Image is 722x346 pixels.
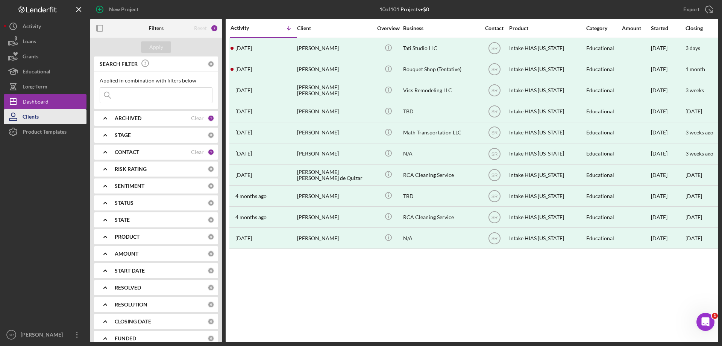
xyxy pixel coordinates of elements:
time: 2025-05-22 23:37 [235,172,252,178]
div: Started [651,25,685,31]
div: Math Transportation LLC [403,123,478,143]
b: STATUS [115,200,133,206]
div: [DATE] [651,165,685,185]
time: 2024-09-13 14:04 [235,235,252,241]
b: FUNDED [115,335,136,341]
span: 1 [712,313,718,319]
time: 2025-06-17 15:10 [235,151,252,157]
text: SR [491,194,498,199]
div: Intake HIAS [US_STATE] [509,123,584,143]
div: 0 [208,301,214,308]
div: N/A [403,228,478,248]
div: 0 [208,166,214,172]
div: Vics Remodeling LLC [403,81,478,101]
time: 3 weeks ago [686,150,713,157]
div: Educational [586,186,621,206]
div: [PERSON_NAME] [297,228,372,248]
div: [PERSON_NAME] [297,186,372,206]
b: SEARCH FILTER [100,61,138,67]
time: 2025-06-23 15:26 [235,130,252,136]
text: SR [491,46,498,51]
button: Export [676,2,718,17]
div: Intake HIAS [US_STATE] [509,186,584,206]
div: Intake HIAS [US_STATE] [509,102,584,122]
text: SR [491,109,498,114]
div: [PERSON_NAME] [297,59,372,79]
text: SR [491,67,498,72]
div: 0 [208,267,214,274]
div: [PERSON_NAME] [297,38,372,58]
time: 2025-04-30 19:01 [235,193,267,199]
div: Dashboard [23,94,49,111]
div: [DATE] [651,228,685,248]
b: CLOSING DATE [115,319,151,325]
div: [DATE] [651,59,685,79]
iframe: Intercom live chat [696,313,714,331]
time: 2025-07-29 14:47 [235,87,252,93]
time: 2025-04-25 15:34 [235,214,267,220]
div: [PERSON_NAME] [297,207,372,227]
time: [DATE] [686,108,702,114]
div: [DATE] [651,81,685,101]
div: Intake HIAS [US_STATE] [509,207,584,227]
div: [PERSON_NAME] [PERSON_NAME] de Quizar [297,165,372,185]
div: [DATE] [651,102,685,122]
div: Product Templates [23,124,67,141]
div: Educational [586,144,621,164]
div: Intake HIAS [US_STATE] [509,81,584,101]
button: Long-Term [4,79,86,94]
div: [PERSON_NAME] [297,123,372,143]
div: Loans [23,34,36,51]
div: Educational [586,38,621,58]
time: 2025-08-17 03:27 [235,45,252,51]
div: Grants [23,49,38,66]
div: Educational [586,165,621,185]
b: CONTACT [115,149,139,155]
div: Intake HIAS [US_STATE] [509,59,584,79]
button: Activity [4,19,86,34]
div: N/A [403,144,478,164]
time: 2025-07-10 22:21 [235,108,252,114]
div: [PERSON_NAME] [297,102,372,122]
text: SR [491,172,498,178]
time: 3 weeks [686,87,704,93]
div: Reset [194,25,207,31]
button: New Project [90,2,146,17]
div: Clear [191,115,204,121]
text: SR [491,130,498,136]
div: [DATE] [651,123,685,143]
b: RESOLVED [115,285,141,291]
time: 3 days [686,45,700,51]
div: Long-Term [23,79,47,96]
a: Grants [4,49,86,64]
time: [DATE] [686,193,702,199]
text: SR [491,236,498,241]
div: 1 [208,115,214,122]
text: SR [491,151,498,157]
div: Contact [480,25,508,31]
div: 0 [208,183,214,189]
div: RCA Cleaning Service [403,207,478,227]
button: Product Templates [4,124,86,139]
a: Educational [4,64,86,79]
time: [DATE] [686,172,702,178]
div: Intake HIAS [US_STATE] [509,38,584,58]
div: Clear [191,149,204,155]
div: 0 [208,233,214,240]
div: [PERSON_NAME] [19,327,68,344]
div: Amount [622,25,650,31]
div: Educational [586,102,621,122]
div: RCA Cleaning Service [403,165,478,185]
button: Clients [4,109,86,124]
div: Intake HIAS [US_STATE] [509,228,584,248]
button: Dashboard [4,94,86,109]
div: Activity [231,25,264,31]
div: Apply [149,41,163,53]
time: 2025-08-15 15:45 [235,66,252,72]
div: Educational [586,123,621,143]
b: PRODUCT [115,234,140,240]
b: RESOLUTION [115,302,147,308]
